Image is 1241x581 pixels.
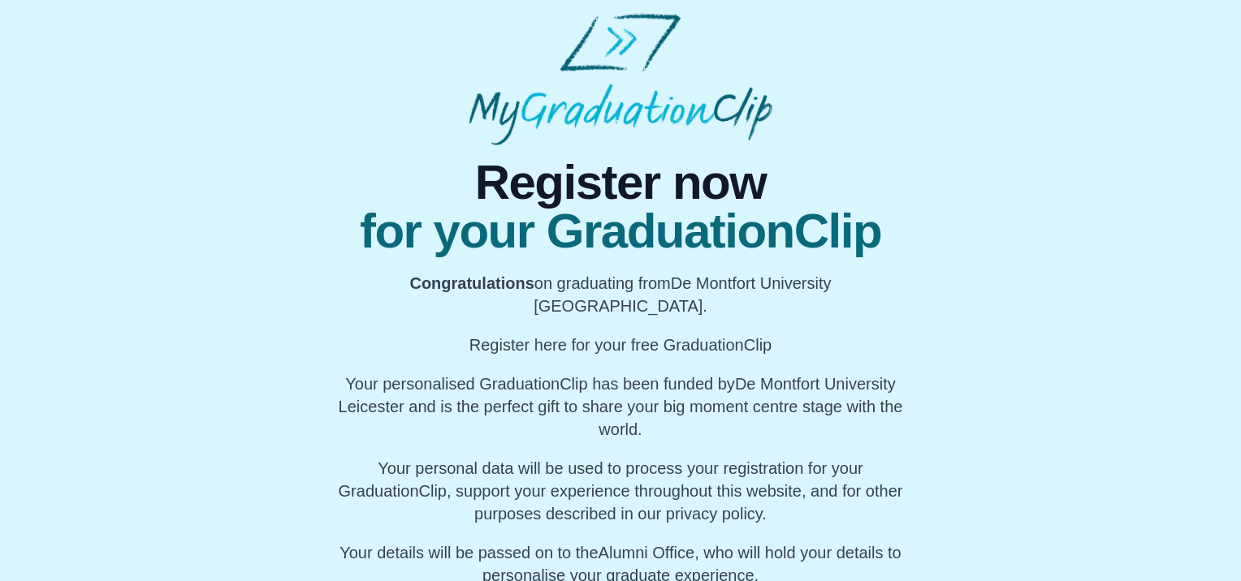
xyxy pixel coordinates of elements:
[469,13,772,145] img: MyGraduationClip
[330,272,911,317] p: on graduating from De Montfort University [GEOGRAPHIC_DATA].
[330,457,911,525] p: Your personal data will be used to process your registration for your GraduationClip, support you...
[409,274,534,292] b: Congratulations
[330,158,911,207] span: Register now
[330,207,911,256] span: for your GraduationClip
[330,334,911,356] p: Register here for your free GraduationClip
[330,372,911,441] p: Your personalised GraduationClip has been funded by De Montfort University Leicester and is the p...
[599,544,695,562] span: Alumni Office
